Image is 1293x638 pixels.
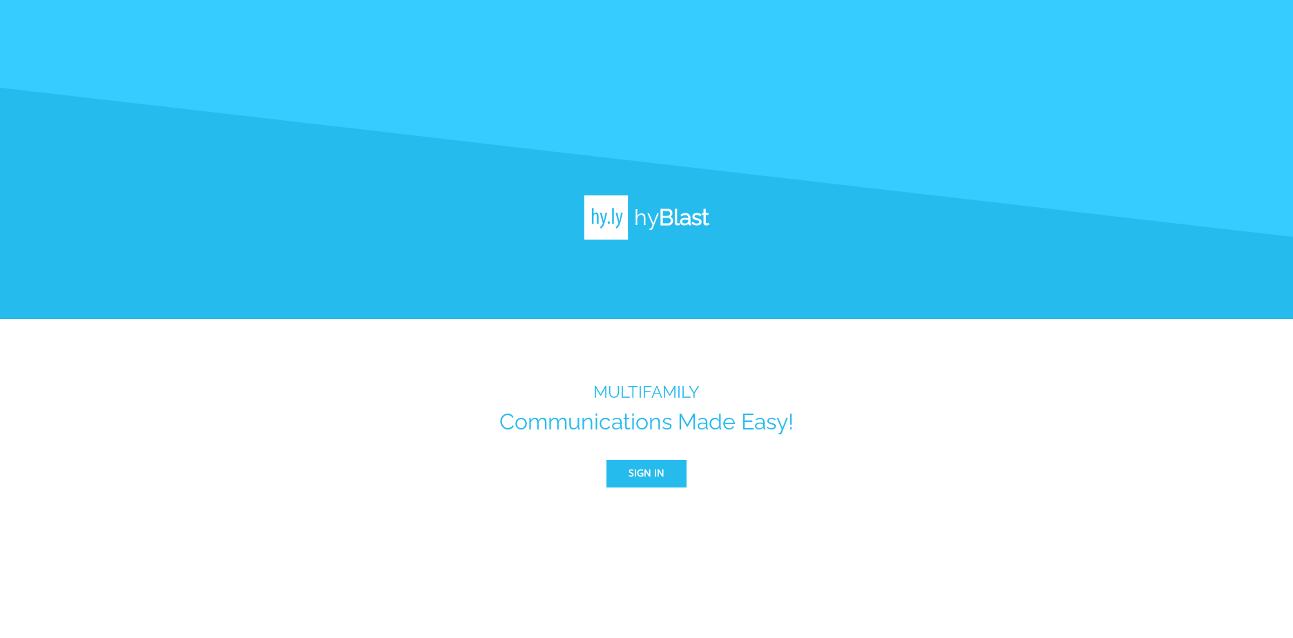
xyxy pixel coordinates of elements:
b: Blast [659,204,709,230]
span: Sign In [629,465,664,482]
h1: Communications Made Easy! [499,409,794,434]
button: Sign In [606,460,687,487]
h1: hy [629,204,709,230]
h3: MULTIFAMILY [499,383,794,402]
